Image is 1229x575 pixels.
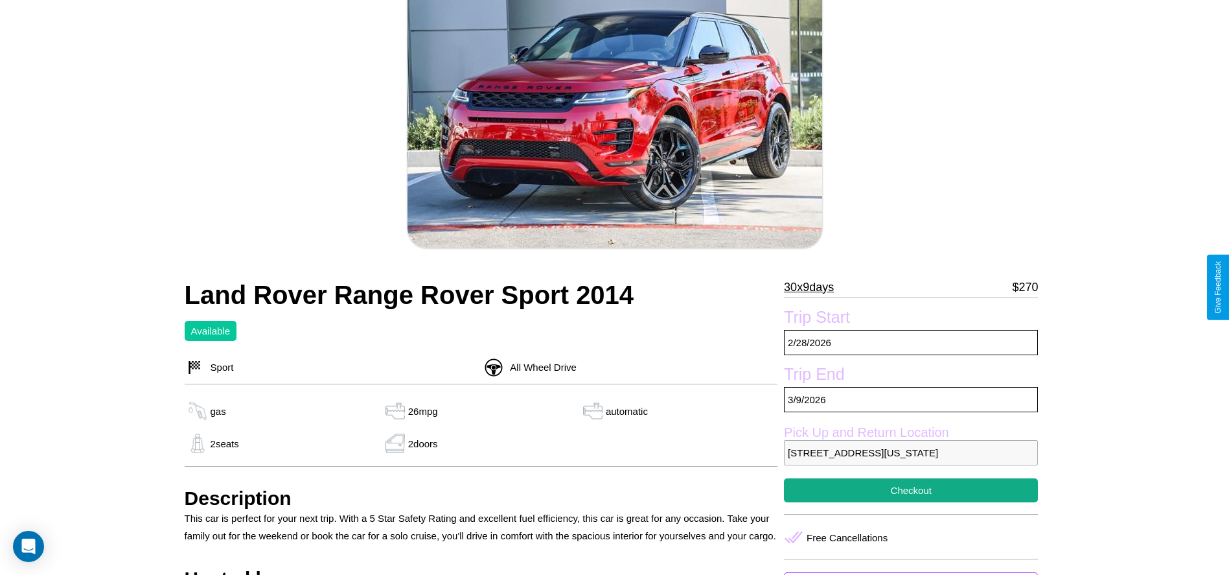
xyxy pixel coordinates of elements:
p: 2 doors [408,435,438,452]
h2: Land Rover Range Rover Sport 2014 [185,281,778,310]
p: 30 x 9 days [784,277,834,298]
p: 3 / 9 / 2026 [784,387,1038,412]
p: $ 270 [1012,277,1038,298]
label: Trip Start [784,308,1038,330]
img: gas [580,401,606,421]
p: automatic [606,403,648,420]
img: gas [185,401,211,421]
p: Sport [204,358,234,376]
p: Available [191,322,231,340]
p: 2 / 28 / 2026 [784,330,1038,355]
p: This car is perfect for your next trip. With a 5 Star Safety Rating and excellent fuel efficiency... [185,510,778,545]
img: gas [382,401,408,421]
h3: Description [185,487,778,510]
button: Checkout [784,478,1038,502]
img: gas [185,434,211,453]
label: Trip End [784,365,1038,387]
div: Open Intercom Messenger [13,531,44,562]
p: 2 seats [211,435,239,452]
p: 26 mpg [408,403,438,420]
p: Free Cancellations [807,529,888,546]
label: Pick Up and Return Location [784,425,1038,440]
p: [STREET_ADDRESS][US_STATE] [784,440,1038,465]
div: Give Feedback [1213,261,1223,314]
p: All Wheel Drive [503,358,577,376]
img: gas [382,434,408,453]
p: gas [211,403,226,420]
